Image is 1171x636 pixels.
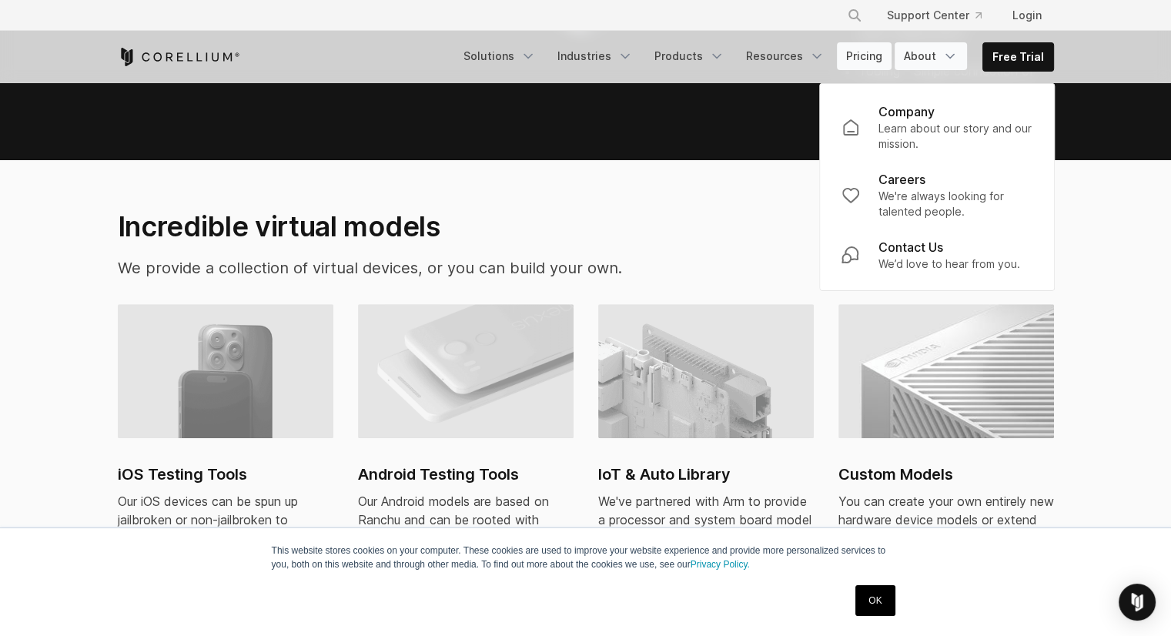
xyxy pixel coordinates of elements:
div: Our Android models are based on Ranchu and can be rooted with permissive SELinux enforcement. [358,492,574,547]
p: Company [878,102,935,121]
a: Corellium Home [118,48,240,66]
a: Contact Us We’d love to hear from you. [829,229,1045,281]
a: About [895,42,967,70]
a: Support Center [875,2,994,29]
a: Solutions [454,42,545,70]
a: Company Learn about our story and our mission. [829,93,1045,161]
div: Navigation Menu [828,2,1054,29]
div: Open Intercom Messenger [1119,584,1156,621]
p: Contact Us [878,238,943,256]
h2: Incredible virtual models [118,209,731,243]
div: You can create your own entirely new hardware device models or extend existing ones. [838,492,1054,547]
p: We're always looking for talented people. [878,189,1032,219]
div: We've partnered with Arm to provide a processor and system board model library. [598,492,814,547]
h2: Android Testing Tools [358,463,574,486]
p: Careers [878,170,925,189]
a: Login [1000,2,1054,29]
p: This website stores cookies on your computer. These cookies are used to improve your website expe... [272,544,900,571]
a: Custom Models Custom Models You can create your own entirely new hardware device models or extend... [838,304,1054,566]
p: We’d love to hear from you. [878,256,1020,272]
p: We provide a collection of virtual devices, or you can build your own. [118,256,731,280]
a: Android virtual machine and devices Android Testing Tools Our Android models are based on Ranchu ... [358,304,574,566]
p: Learn about our story and our mission. [878,121,1032,152]
img: Android virtual machine and devices [358,304,574,438]
button: Search [841,2,868,29]
a: Resources [737,42,834,70]
img: iPhone virtual machine and devices [118,304,333,438]
a: Products [645,42,734,70]
div: Navigation Menu [454,42,1054,72]
a: IoT & Auto Library IoT & Auto Library We've partnered with Arm to provide a processor and system ... [598,304,814,566]
a: Industries [548,42,642,70]
h2: Custom Models [838,463,1054,486]
h2: IoT & Auto Library [598,463,814,486]
img: IoT & Auto Library [598,304,814,438]
a: Privacy Policy. [691,559,750,570]
a: iPhone virtual machine and devices iOS Testing Tools Our iOS devices can be spun up jailbroken or... [118,304,333,584]
a: Pricing [837,42,892,70]
a: Careers We're always looking for talented people. [829,161,1045,229]
h2: iOS Testing Tools [118,463,333,486]
a: OK [855,585,895,616]
div: Our iOS devices can be spun up jailbroken or non-jailbroken to facilitate security research and t... [118,492,333,566]
a: Free Trial [983,43,1053,71]
img: Custom Models [838,304,1054,438]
